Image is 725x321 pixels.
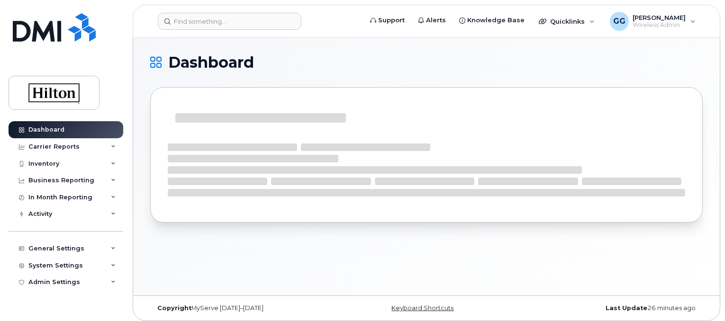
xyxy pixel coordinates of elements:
div: MyServe [DATE]–[DATE] [150,304,335,312]
a: Keyboard Shortcuts [391,304,453,312]
strong: Last Update [606,304,647,312]
span: Dashboard [168,55,254,70]
strong: Copyright [157,304,191,312]
div: 26 minutes ago [518,304,703,312]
